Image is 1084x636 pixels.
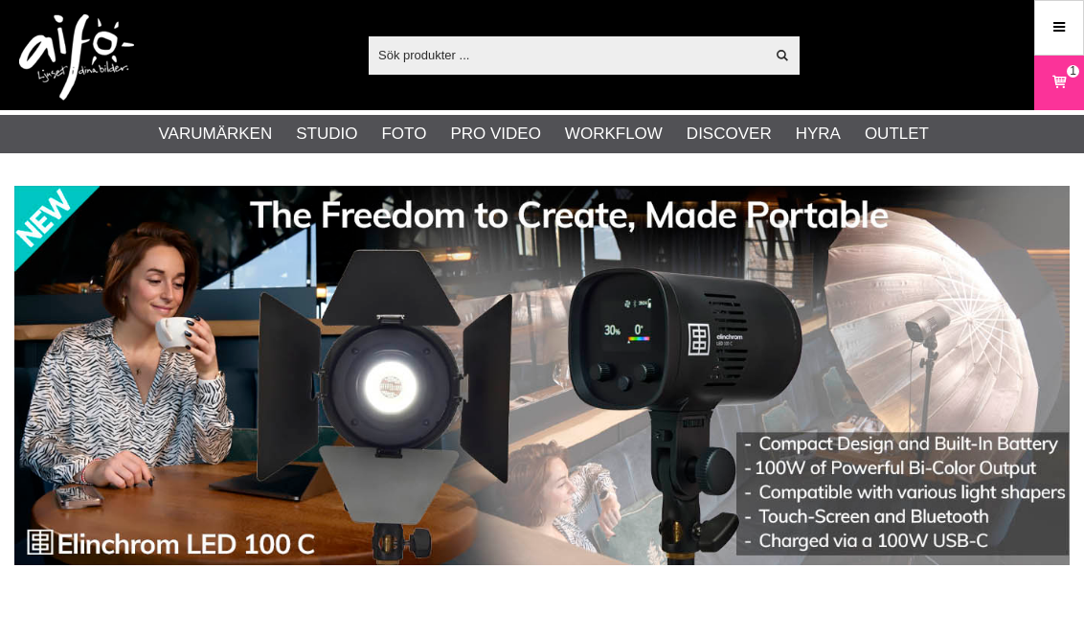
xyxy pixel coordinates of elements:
img: Annons:002 banner-elin-led100c11390x.jpg [14,186,1070,565]
a: Studio [296,122,357,147]
a: Hyra [796,122,841,147]
a: Varumärken [159,122,273,147]
a: Workflow [565,122,663,147]
a: Foto [381,122,426,147]
img: logo.png [19,14,134,101]
a: 1 [1035,60,1083,105]
a: Discover [687,122,772,147]
a: Pro Video [450,122,540,147]
a: Outlet [865,122,929,147]
input: Sök produkter ... [369,40,764,69]
span: 1 [1070,62,1076,79]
